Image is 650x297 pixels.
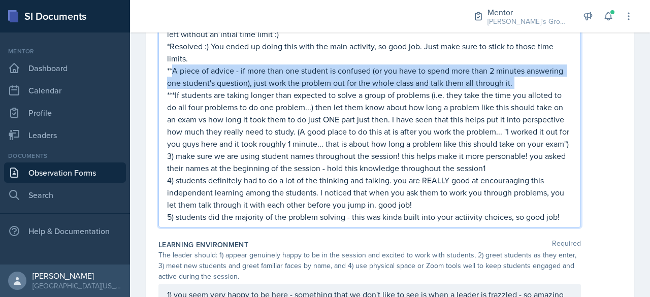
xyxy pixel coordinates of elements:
label: Learning Environment [158,240,248,250]
div: Mentor [487,6,569,18]
p: 4) students definitely had to do a lot of the thinking and talking. you are REALLY good at encour... [167,174,572,211]
span: Required [552,240,581,250]
p: ***If students are taking longer than expected to solve a group of problems (i.e. they take the t... [167,89,572,150]
p: **A piece of advice - if more than one student is confused (or you have to spend more than 2 minu... [167,64,572,89]
div: The leader should: 1) appear genuinely happy to be in the session and excited to work with studen... [158,250,581,282]
a: Leaders [4,125,126,145]
a: Profile [4,103,126,123]
p: 5) students did the majority of the problem solving - this was kinda built into your actiivity ch... [167,211,572,223]
div: Help & Documentation [4,221,126,241]
a: Search [4,185,126,205]
div: [PERSON_NAME]'s Groups / Fall 2025 [487,16,569,27]
div: [PERSON_NAME] [32,271,122,281]
p: *Resolved :) You ended up doing this with the main activity, so good job. Just make sure to stick... [167,40,572,64]
a: Dashboard [4,58,126,78]
div: Mentor [4,47,126,56]
a: Observation Forms [4,162,126,183]
p: 3) make sure we are using student names throughout the session! this helps make it more personabl... [167,150,572,174]
div: Documents [4,151,126,160]
a: Calendar [4,80,126,101]
div: [GEOGRAPHIC_DATA][US_STATE] in [GEOGRAPHIC_DATA] [32,281,122,291]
